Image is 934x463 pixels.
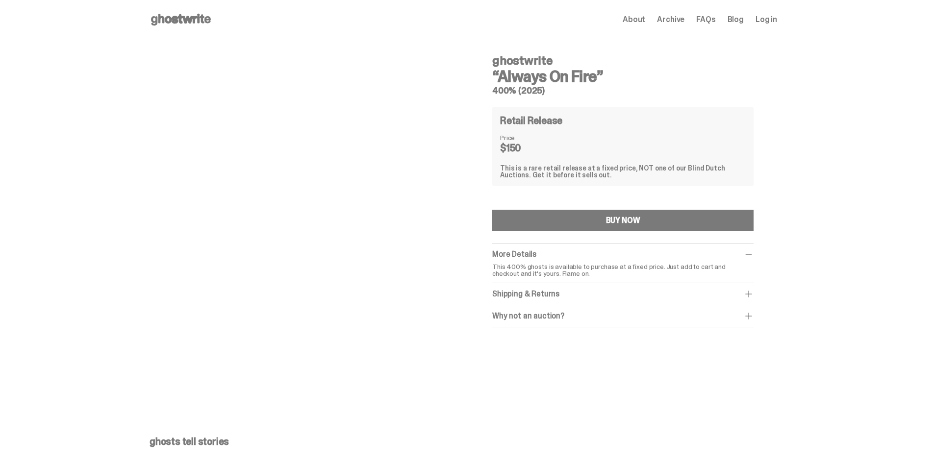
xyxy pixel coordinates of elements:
h3: “Always On Fire” [492,69,754,84]
a: About [623,16,645,24]
p: ghosts tell stories [150,437,777,446]
span: More Details [492,249,536,259]
a: Blog [728,16,744,24]
dt: Price [500,134,549,141]
div: This is a rare retail release at a fixed price, NOT one of our Blind Dutch Auctions. Get it befor... [500,165,746,178]
dd: $150 [500,143,549,153]
div: BUY NOW [606,217,640,224]
div: Why not an auction? [492,311,754,321]
a: Archive [657,16,684,24]
a: FAQs [696,16,715,24]
div: Shipping & Returns [492,289,754,299]
a: Log in [756,16,777,24]
h4: Retail Release [500,116,562,125]
p: This 400% ghosts is available to purchase at a fixed price. Just add to cart and checkout and it'... [492,263,754,277]
button: BUY NOW [492,210,754,231]
h5: 400% (2025) [492,86,754,95]
h4: ghostwrite [492,55,754,67]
